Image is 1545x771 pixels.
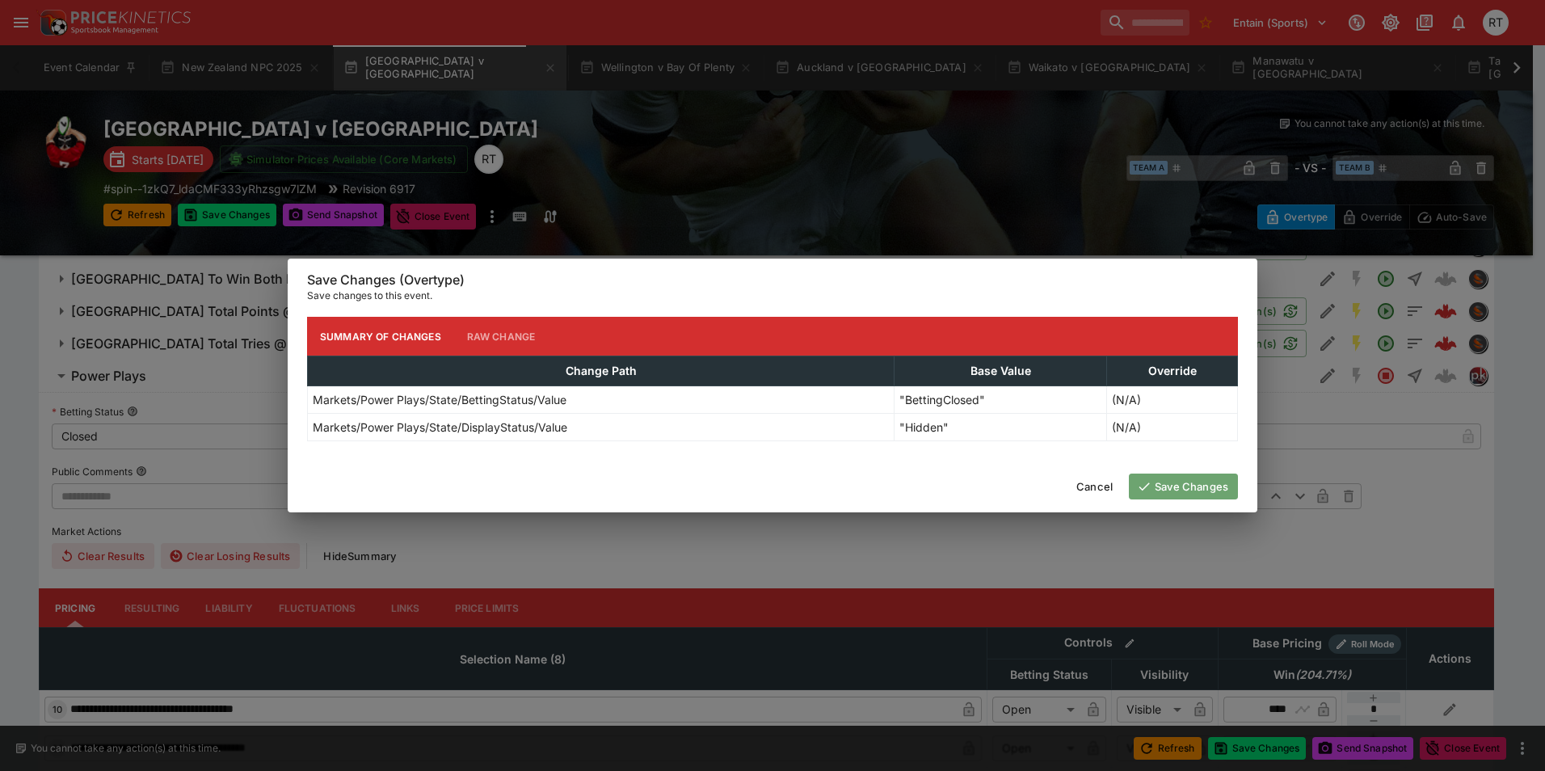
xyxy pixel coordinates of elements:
[307,288,1238,304] p: Save changes to this event.
[313,391,566,408] p: Markets/Power Plays/State/BettingStatus/Value
[308,356,895,386] th: Change Path
[1107,386,1238,414] td: (N/A)
[895,414,1107,441] td: "Hidden"
[307,317,454,356] button: Summary of Changes
[1067,474,1122,499] button: Cancel
[1107,414,1238,441] td: (N/A)
[895,356,1107,386] th: Base Value
[895,386,1107,414] td: "BettingClosed"
[1129,474,1238,499] button: Save Changes
[313,419,567,436] p: Markets/Power Plays/State/DisplayStatus/Value
[454,317,549,356] button: Raw Change
[1107,356,1238,386] th: Override
[307,272,1238,289] h6: Save Changes (Overtype)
